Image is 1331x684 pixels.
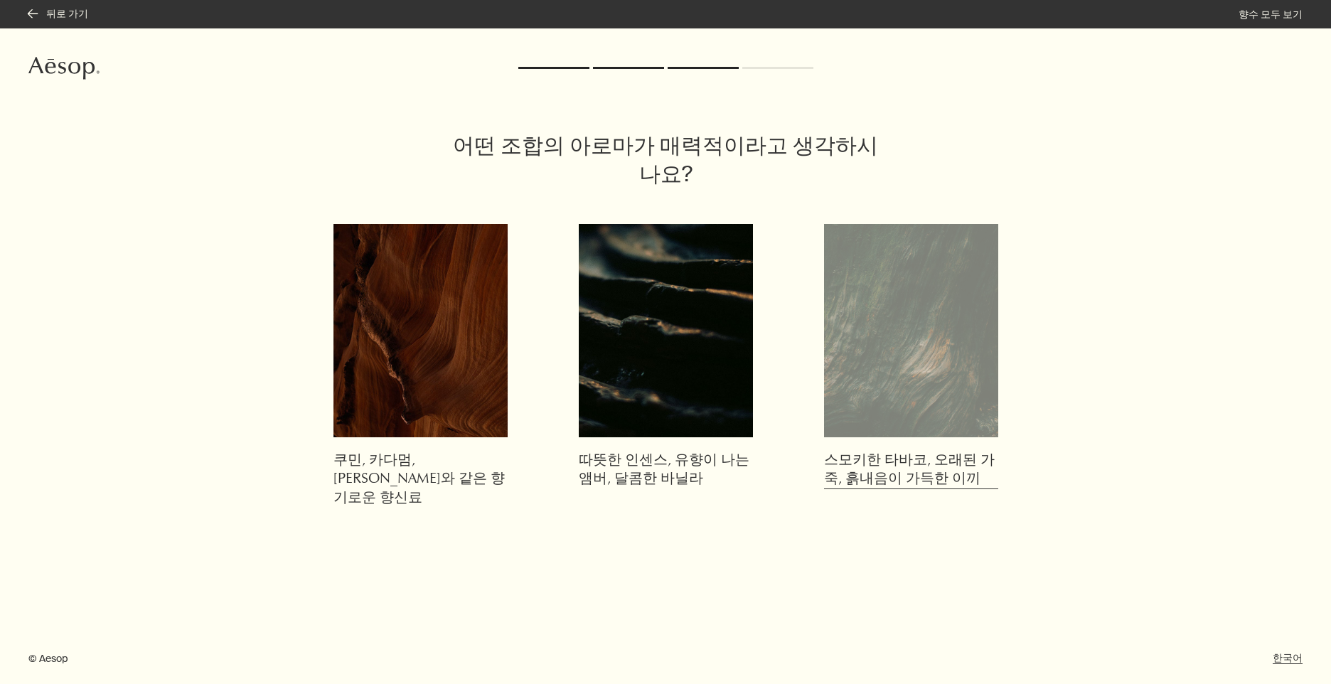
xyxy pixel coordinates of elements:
li: : 단계 4 [742,67,813,69]
svg: Aesop [28,57,100,80]
a: Aesop [28,57,100,83]
li: 현재 단계: 단계 3 [668,67,739,69]
img: Close up of vanilla bean pods [579,224,753,437]
button: Abstract shot of tree bark texture스모키한 타바코, 오래된 가죽, 흙내음이 가득한 이끼 [824,224,998,489]
img: Abstract shot of tree bark texture [824,224,998,437]
li: 완료: 단계 1 [518,67,589,69]
li: 완료: 단계 2 [593,67,664,69]
button: 뒤로 가기 [28,7,88,21]
span: © Aesop [28,652,68,666]
h3: 스모키한 타바코, 오래된 가죽, 흙내음이 가득한 이끼 [824,451,998,489]
h2: 어떤 조합의 아로마가 매력적이라고 생각하시나요? [452,132,879,188]
button: Close up of vanilla bean pods따뜻한 인센스, 유향이 나는 앰버, 달콤한 바닐라 [579,224,753,489]
a: 한국어 [1273,651,1303,664]
img: Texture shot of red cave walls [333,224,508,437]
a: 향수 모두 보기 [1239,8,1303,21]
button: Texture shot of red cave walls쿠민, 카다멈, [PERSON_NAME]와 같은 향기로운 향신료 [333,224,508,508]
h3: 쿠민, 카다멈, [PERSON_NAME]와 같은 향기로운 향신료 [333,451,508,508]
h3: 따뜻한 인센스, 유향이 나는 앰버, 달콤한 바닐라 [579,451,753,489]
